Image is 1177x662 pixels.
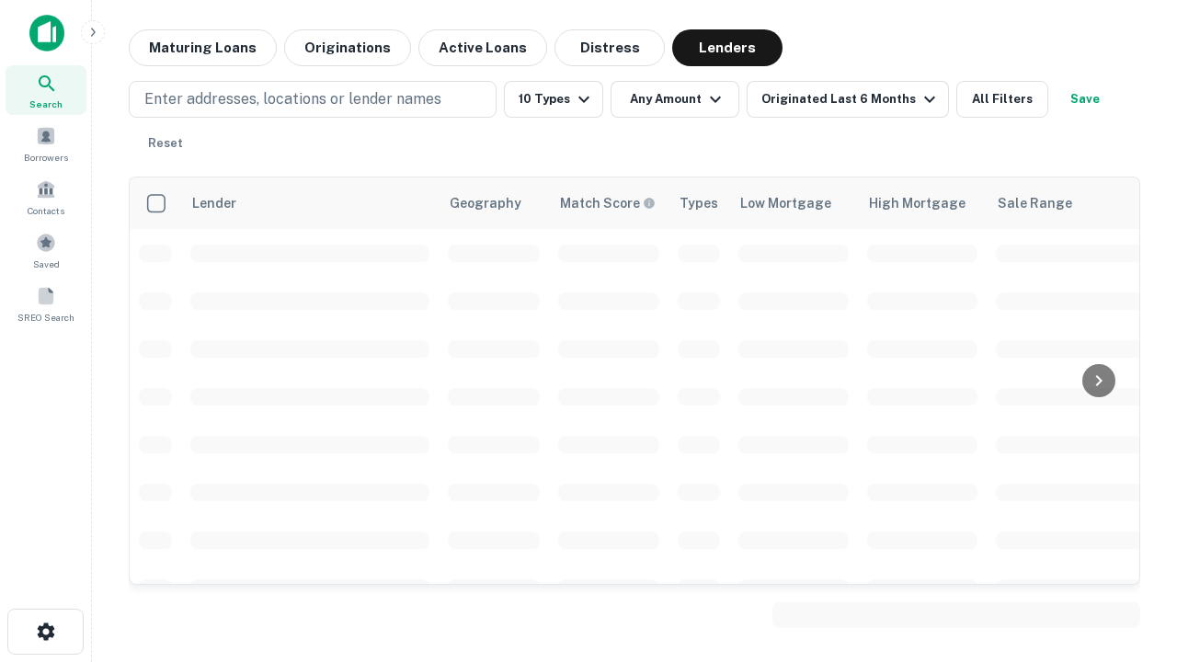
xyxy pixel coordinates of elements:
a: Search [6,65,86,115]
button: Lenders [672,29,783,66]
span: Search [29,97,63,111]
div: Capitalize uses an advanced AI algorithm to match your search with the best lender. The match sco... [560,193,656,213]
a: Contacts [6,172,86,222]
button: Active Loans [418,29,547,66]
a: Borrowers [6,119,86,168]
button: Any Amount [611,81,739,118]
button: Reset [136,125,195,162]
p: Enter addresses, locations or lender names [144,88,441,110]
div: Geography [450,192,521,214]
a: Saved [6,225,86,275]
img: capitalize-icon.png [29,15,64,51]
div: Types [680,192,718,214]
th: Geography [439,177,549,229]
span: Borrowers [24,150,68,165]
button: 10 Types [504,81,603,118]
a: SREO Search [6,279,86,328]
th: High Mortgage [858,177,987,229]
th: Lender [181,177,439,229]
th: Capitalize uses an advanced AI algorithm to match your search with the best lender. The match sco... [549,177,668,229]
span: Saved [33,257,60,271]
th: Types [668,177,729,229]
button: Distress [554,29,665,66]
div: Lender [192,192,236,214]
button: Save your search to get updates of matches that match your search criteria. [1056,81,1114,118]
button: Originated Last 6 Months [747,81,949,118]
div: Originated Last 6 Months [761,88,941,110]
button: All Filters [956,81,1048,118]
div: Low Mortgage [740,192,831,214]
div: High Mortgage [869,192,966,214]
h6: Match Score [560,193,652,213]
th: Sale Range [987,177,1152,229]
iframe: Chat Widget [1085,515,1177,603]
div: Sale Range [998,192,1072,214]
button: Enter addresses, locations or lender names [129,81,497,118]
button: Originations [284,29,411,66]
span: Contacts [28,203,64,218]
span: SREO Search [17,310,74,325]
button: Maturing Loans [129,29,277,66]
th: Low Mortgage [729,177,858,229]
